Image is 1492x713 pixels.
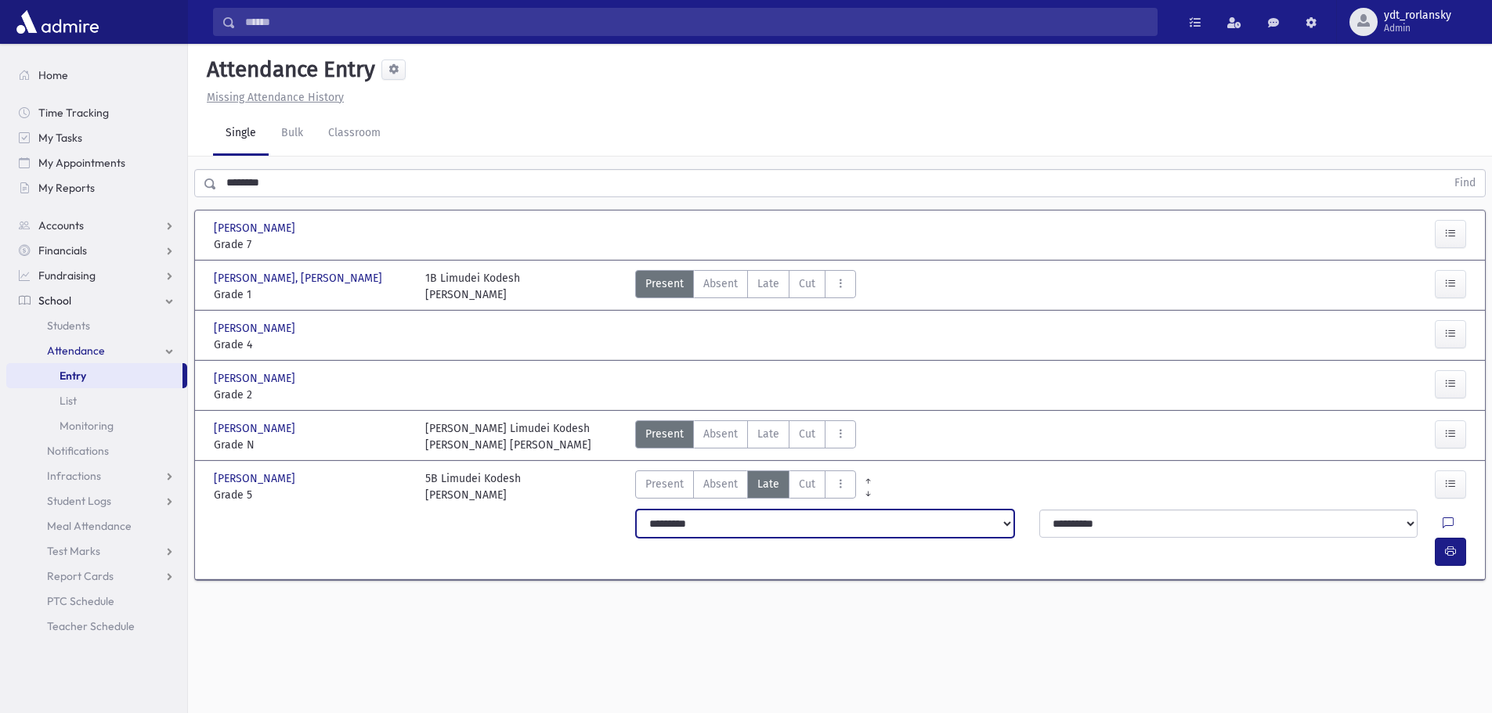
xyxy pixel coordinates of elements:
[60,419,114,433] span: Monitoring
[214,470,298,487] span: [PERSON_NAME]
[6,488,187,513] a: Student Logs
[13,6,103,38] img: AdmirePro
[6,413,187,438] a: Monitoring
[703,426,738,442] span: Absent
[1445,170,1485,196] button: Find
[47,319,90,333] span: Students
[6,614,187,639] a: Teacher Schedule
[6,338,187,363] a: Attendance
[214,220,298,236] span: [PERSON_NAME]
[635,420,856,453] div: AttTypes
[6,213,187,238] a: Accounts
[799,476,815,492] span: Cut
[703,476,738,492] span: Absent
[6,100,187,125] a: Time Tracking
[799,275,815,292] span: Cut
[38,243,87,257] span: Financials
[645,275,684,292] span: Present
[214,270,385,286] span: [PERSON_NAME], [PERSON_NAME]
[38,68,68,82] span: Home
[236,8,1157,36] input: Search
[6,538,187,564] a: Test Marks
[6,238,187,263] a: Financials
[6,263,187,288] a: Fundraising
[214,320,298,337] span: [PERSON_NAME]
[47,494,111,508] span: Student Logs
[213,112,269,156] a: Single
[635,270,856,303] div: AttTypes
[214,387,410,403] span: Grade 2
[47,519,132,533] span: Meal Attendance
[38,293,71,308] span: School
[799,426,815,442] span: Cut
[1384,22,1451,34] span: Admin
[60,369,86,383] span: Entry
[645,476,684,492] span: Present
[316,112,393,156] a: Classroom
[214,370,298,387] span: [PERSON_NAME]
[60,394,77,408] span: List
[38,218,84,232] span: Accounts
[47,469,101,483] span: Infractions
[425,270,520,303] div: 1B Limudei Kodesh [PERSON_NAME]
[47,569,114,583] span: Report Cards
[214,236,410,253] span: Grade 7
[269,112,316,156] a: Bulk
[38,131,82,145] span: My Tasks
[703,275,738,292] span: Absent
[6,63,187,88] a: Home
[6,175,187,200] a: My Reports
[47,544,100,558] span: Test Marks
[47,444,109,458] span: Notifications
[425,470,521,503] div: 5B Limudei Kodesh [PERSON_NAME]
[757,275,779,292] span: Late
[200,56,375,83] h5: Attendance Entry
[47,594,114,608] span: PTC Schedule
[200,91,344,104] a: Missing Attendance History
[214,487,410,503] span: Grade 5
[6,589,187,614] a: PTC Schedule
[47,344,105,358] span: Attendance
[425,420,591,453] div: [PERSON_NAME] Limudei Kodesh [PERSON_NAME] [PERSON_NAME]
[214,437,410,453] span: Grade N
[38,268,96,283] span: Fundraising
[38,106,109,120] span: Time Tracking
[6,288,187,313] a: School
[6,125,187,150] a: My Tasks
[214,337,410,353] span: Grade 4
[214,286,410,303] span: Grade 1
[6,363,182,388] a: Entry
[6,313,187,338] a: Students
[1384,9,1451,22] span: ydt_rorlansky
[6,463,187,488] a: Infractions
[757,426,779,442] span: Late
[214,420,298,437] span: [PERSON_NAME]
[645,426,684,442] span: Present
[6,150,187,175] a: My Appointments
[635,470,856,503] div: AttTypes
[47,619,135,633] span: Teacher Schedule
[6,513,187,538] a: Meal Attendance
[6,388,187,413] a: List
[38,181,95,195] span: My Reports
[6,564,187,589] a: Report Cards
[207,91,344,104] u: Missing Attendance History
[6,438,187,463] a: Notifications
[757,476,779,492] span: Late
[38,156,125,170] span: My Appointments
